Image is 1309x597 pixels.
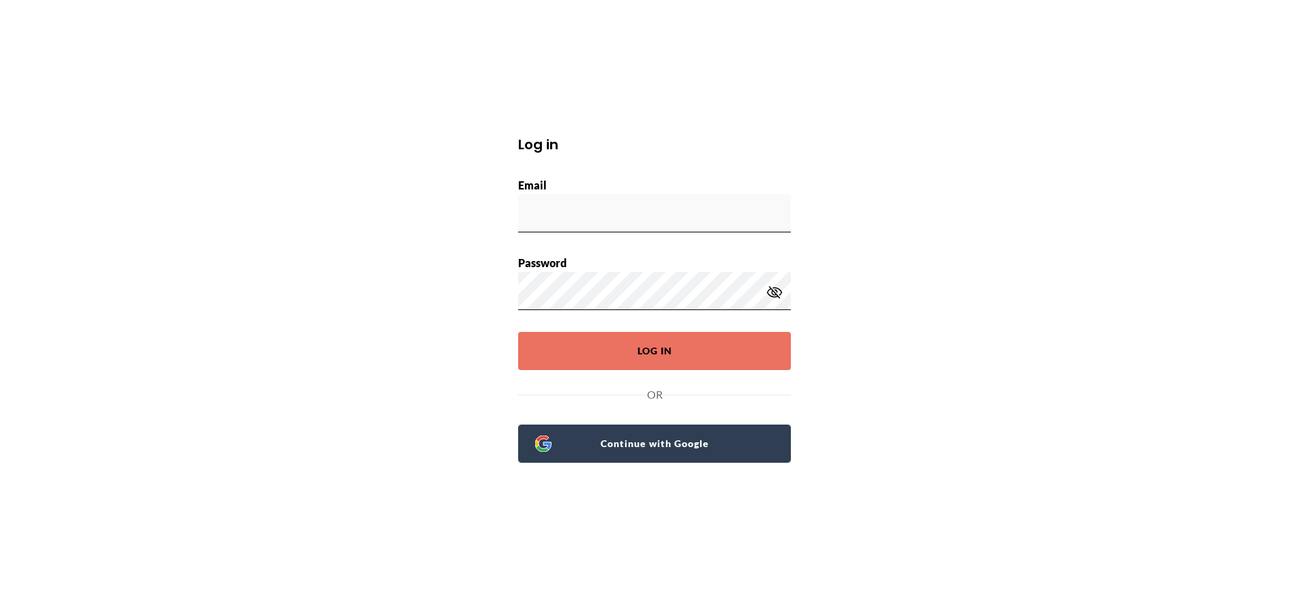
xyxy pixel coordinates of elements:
a: Continue with Google [518,425,791,463]
h1: Log in [518,134,791,155]
button: Log In [518,332,791,370]
label: Email [518,179,547,192]
span: Continue with Google [552,434,774,453]
label: Password [518,256,567,269]
div: OR [518,386,791,403]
